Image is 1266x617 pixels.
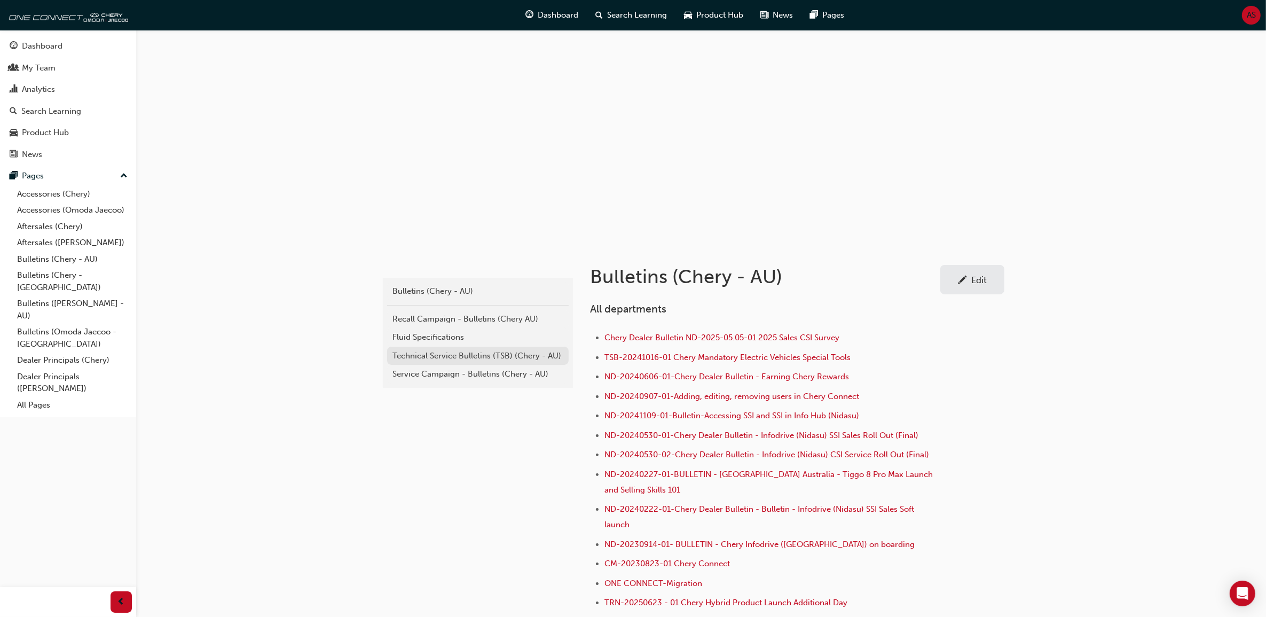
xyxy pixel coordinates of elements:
div: Technical Service Bulletins (TSB) (Chery - AU) [392,350,563,362]
span: pages-icon [811,9,819,22]
div: Dashboard [22,40,62,52]
a: Bulletins (Chery - [GEOGRAPHIC_DATA]) [13,267,132,295]
div: Analytics [22,83,55,96]
a: Bulletins (Chery - AU) [387,282,569,301]
div: Edit [971,275,987,285]
button: Pages [4,166,132,186]
a: Search Learning [4,101,132,121]
span: search-icon [10,107,17,116]
span: guage-icon [10,42,18,51]
span: prev-icon [117,596,125,609]
span: pages-icon [10,171,18,181]
div: Bulletins (Chery - AU) [392,285,563,298]
span: search-icon [596,9,603,22]
span: News [773,9,793,21]
span: All departments [590,303,666,315]
span: pencil-icon [958,276,967,286]
a: Aftersales ([PERSON_NAME]) [13,235,132,251]
span: AS [1247,9,1256,21]
a: Fluid Specifications [387,328,569,347]
a: car-iconProduct Hub [676,4,752,26]
a: Accessories (Omoda Jaecoo) [13,202,132,218]
a: Dealer Principals (Chery) [13,352,132,369]
div: Pages [22,170,44,182]
div: News [22,149,42,161]
span: Product Hub [697,9,744,21]
a: search-iconSearch Learning [587,4,676,26]
span: Search Learning [608,9,667,21]
a: Product Hub [4,123,132,143]
span: news-icon [10,150,18,160]
a: ND-20240530-02-Chery Dealer Bulletin - Infodrive (Nidasu) CSI Service Roll Out (Final) [604,450,929,459]
a: ND-20240227-01-BULLETIN - [GEOGRAPHIC_DATA] Australia - Tiggo 8 Pro Max Launch and Selling Skills... [604,470,935,495]
div: Fluid Specifications [392,331,563,343]
img: oneconnect [5,4,128,26]
a: Aftersales (Chery) [13,218,132,235]
span: news-icon [761,9,769,22]
a: Edit [940,265,1004,294]
h1: Bulletins (Chery - AU) [590,265,940,288]
a: ND-20230914-01- BULLETIN - Chery Infodrive ([GEOGRAPHIC_DATA]) on boarding [604,540,915,549]
a: Technical Service Bulletins (TSB) (Chery - AU) [387,347,569,365]
span: Pages [823,9,845,21]
div: Recall Campaign - Bulletins (Chery AU) [392,313,563,325]
button: DashboardMy TeamAnalyticsSearch LearningProduct HubNews [4,34,132,166]
span: chart-icon [10,85,18,95]
a: ND-20241109-01-Bulletin-Accessing SSI and SSI in Info Hub (Nidasu) [604,411,859,420]
a: Recall Campaign - Bulletins (Chery AU) [387,310,569,329]
div: My Team [22,62,56,74]
span: car-icon [685,9,693,22]
a: Dealer Principals ([PERSON_NAME]) [13,369,132,397]
a: Bulletins (Chery - AU) [13,251,132,268]
a: News [4,145,132,165]
button: AS [1242,6,1261,25]
a: ND-20240530-01-Chery Dealer Bulletin - Infodrive (Nidasu) SSI Sales Roll Out (Final) [604,431,918,440]
a: Service Campaign - Bulletins (Chery - AU) [387,365,569,384]
a: ND-20240222-01-Chery Dealer Bulletin - Bulletin - Infodrive (Nidasu) SSI Sales Soft launch [604,504,916,529]
div: Open Intercom Messenger [1230,581,1255,606]
a: TSB-20241016-01 Chery Mandatory Electric Vehicles Special Tools [604,353,851,362]
a: pages-iconPages [802,4,853,26]
a: news-iconNews [752,4,802,26]
a: All Pages [13,397,132,413]
a: Analytics [4,80,132,99]
a: CM-20230823-01 Chery Connect [604,559,730,568]
a: Chery Dealer Bulletin ND-2025-05.05-01 2025 Sales CSI Survey [604,333,839,342]
span: car-icon [10,128,18,138]
a: Accessories (Chery) [13,186,132,202]
a: TRN-20250623 - 01 Chery Hybrid Product Launch Additional Day [604,598,847,607]
span: up-icon [120,169,128,183]
a: guage-iconDashboard [517,4,587,26]
div: Product Hub [22,127,69,139]
div: Search Learning [21,105,81,118]
span: Dashboard [538,9,579,21]
a: ND-20240606-01-Chery Dealer Bulletin - Earning Chery Rewards [604,372,849,381]
a: My Team [4,58,132,78]
a: ND-20240907-01-Adding, editing, removing users in Chery Connect [604,392,859,401]
div: Service Campaign - Bulletins (Chery - AU) [392,368,563,380]
a: ONE CONNECT-Migration [604,579,702,588]
span: people-icon [10,64,18,73]
span: guage-icon [526,9,534,22]
a: Bulletins ([PERSON_NAME] - AU) [13,295,132,324]
a: Bulletins (Omoda Jaecoo - [GEOGRAPHIC_DATA]) [13,324,132,352]
a: Dashboard [4,36,132,56]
